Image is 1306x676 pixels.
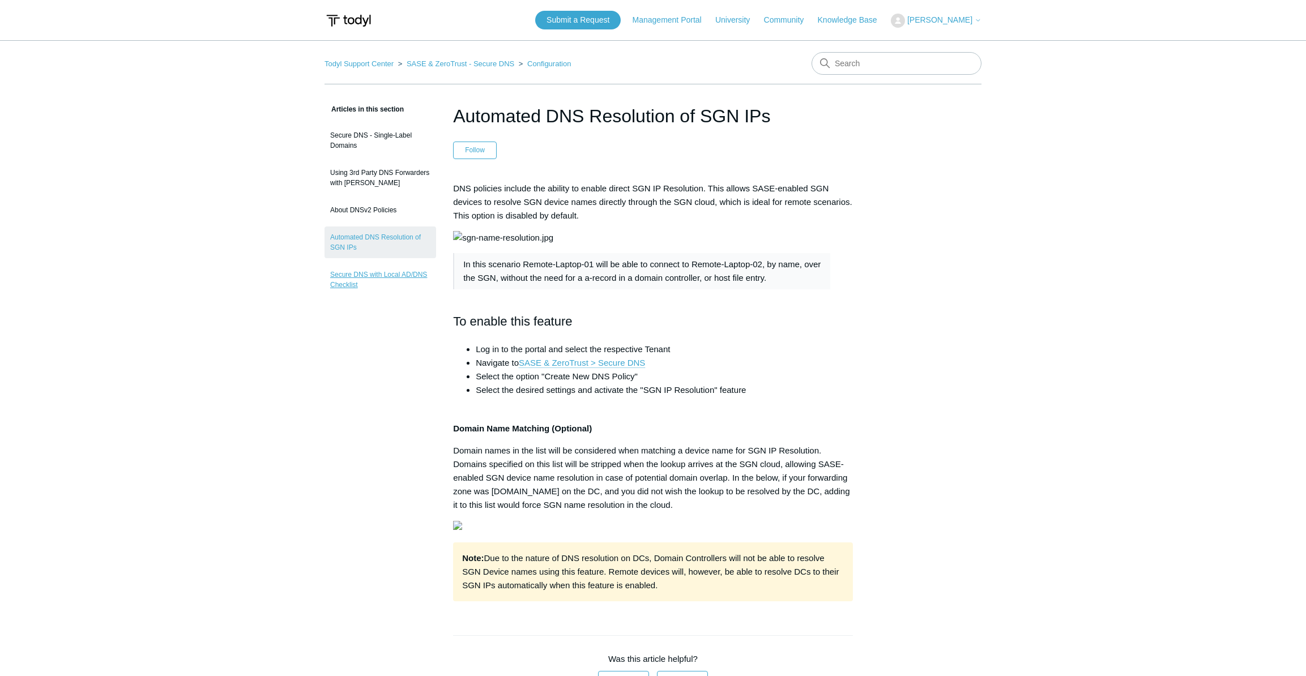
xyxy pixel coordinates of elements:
[325,125,436,156] a: Secure DNS - Single-Label Domains
[453,253,830,289] blockquote: In this scenario Remote-Laptop-01 will be able to connect to Remote-Laptop-02, by name, over the ...
[476,383,853,397] li: Select the desired settings and activate the "SGN IP Resolution" feature
[891,14,981,28] button: [PERSON_NAME]
[453,444,853,512] p: Domain names in the list will be considered when matching a device name for SGN IP Resolution. Do...
[633,14,713,26] a: Management Portal
[325,59,394,68] a: Todyl Support Center
[325,162,436,194] a: Using 3rd Party DNS Forwarders with [PERSON_NAME]
[396,59,517,68] li: SASE & ZeroTrust - Secure DNS
[453,542,853,601] div: Due to the nature of DNS resolution on DCs, Domain Controllers will not be able to resolve SGN De...
[325,59,396,68] li: Todyl Support Center
[325,105,404,113] span: Articles in this section
[519,358,645,368] a: SASE & ZeroTrust > Secure DNS
[535,11,621,29] a: Submit a Request
[715,14,761,26] a: University
[453,231,553,245] img: sgn-name-resolution.jpg
[527,59,571,68] a: Configuration
[453,311,853,331] h2: To enable this feature
[517,59,571,68] li: Configuration
[764,14,816,26] a: Community
[818,14,889,26] a: Knowledge Base
[407,59,514,68] a: SASE & ZeroTrust - Secure DNS
[907,15,972,24] span: [PERSON_NAME]
[462,553,484,563] strong: Note:
[476,343,853,356] li: Log in to the portal and select the respective Tenant
[325,10,373,31] img: Todyl Support Center Help Center home page
[325,199,436,221] a: About DNSv2 Policies
[453,423,592,433] strong: Domain Name Matching (Optional)
[453,142,497,159] button: Follow Article
[453,182,853,223] p: DNS policies include the ability to enable direct SGN IP Resolution. This allows SASE-enabled SGN...
[608,654,698,664] span: Was this article helpful?
[453,521,462,530] img: 16982449121939
[325,226,436,258] a: Automated DNS Resolution of SGN IPs
[453,102,853,130] h1: Automated DNS Resolution of SGN IPs
[325,264,436,296] a: Secure DNS with Local AD/DNS Checklist
[812,52,981,75] input: Search
[476,370,853,383] li: Select the option "Create New DNS Policy"
[476,356,853,370] li: Navigate to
